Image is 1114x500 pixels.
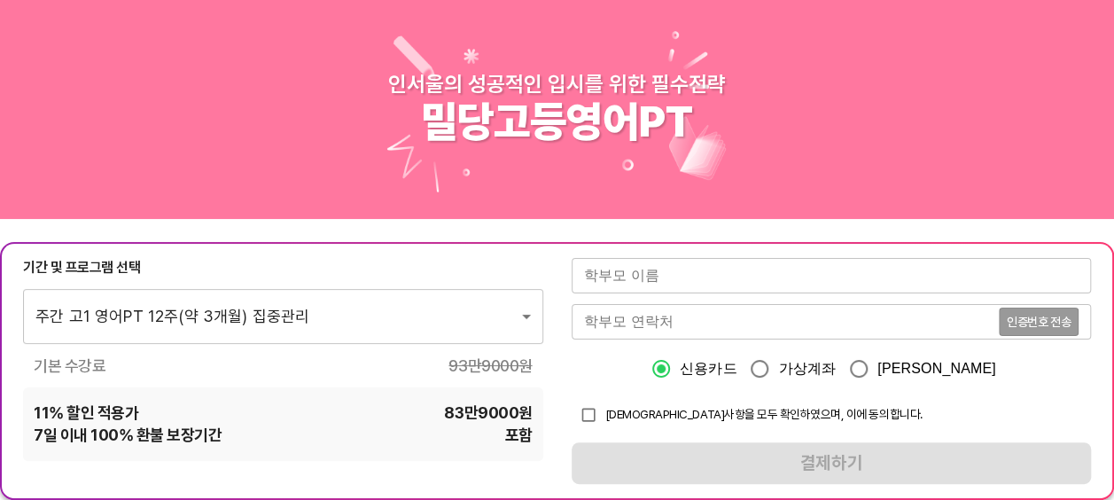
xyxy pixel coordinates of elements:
[34,402,138,424] span: 11 % 할인 적용가
[877,358,996,379] span: [PERSON_NAME]
[23,258,543,277] div: 기간 및 프로그램 선택
[572,304,999,340] input: 학부모 연락처를 입력해주세요
[778,358,836,379] span: 가상계좌
[34,424,222,446] span: 7 일 이내 100% 환불 보장기간
[504,424,532,446] span: 포함
[680,358,737,379] span: 신용카드
[444,402,532,424] span: 83만9000 원
[605,407,923,421] span: [DEMOGRAPHIC_DATA]사항을 모두 확인하였으며, 이에 동의합니다.
[388,71,726,97] div: 인서울의 성공적인 입시를 위한 필수전략
[34,355,105,377] span: 기본 수강료
[23,288,543,343] div: 주간 고1 영어PT 12주(약 3개월) 집중관리
[572,258,1092,293] input: 학부모 이름을 입력해주세요
[421,97,693,148] div: 밀당고등영어PT
[448,355,532,377] span: 93만9000 원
